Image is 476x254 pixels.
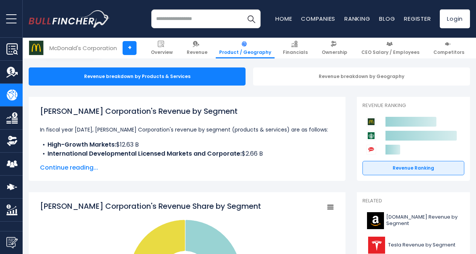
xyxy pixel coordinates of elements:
[40,163,334,172] span: Continue reading...
[40,125,334,134] p: In fiscal year [DATE], [PERSON_NAME] Corporation's revenue by segment (products & services) are a...
[361,49,419,55] span: CEO Salary / Employees
[362,198,464,204] p: Related
[40,106,334,117] h1: [PERSON_NAME] Corporation's Revenue by Segment
[49,44,117,52] div: McDonald's Corporation
[301,15,335,23] a: Companies
[318,38,351,58] a: Ownership
[362,161,464,175] a: Revenue Ranking
[187,49,207,55] span: Revenue
[40,201,261,211] tspan: [PERSON_NAME] Corporation's Revenue Share by Segment
[386,214,460,227] span: [DOMAIN_NAME] Revenue by Segment
[388,242,455,248] span: Tesla Revenue by Segment
[344,15,370,23] a: Ranking
[367,212,384,229] img: AMZN logo
[123,41,137,55] a: +
[151,49,173,55] span: Overview
[29,41,43,55] img: MCD logo
[48,149,242,158] b: International Developmental Licensed Markets and Corporate:
[147,38,176,58] a: Overview
[433,49,464,55] span: Competitors
[48,140,116,149] b: High-Growth Markets:
[219,49,271,55] span: Product / Geography
[367,237,386,254] img: TSLA logo
[379,15,395,23] a: Blog
[366,145,376,155] img: Yum! Brands competitors logo
[362,103,464,109] p: Revenue Ranking
[216,38,275,58] a: Product / Geography
[366,131,376,141] img: Starbucks Corporation competitors logo
[40,149,334,158] li: $2.66 B
[29,10,110,28] a: Go to homepage
[279,38,311,58] a: Financials
[29,10,110,28] img: bullfincher logo
[366,117,376,127] img: McDonald's Corporation competitors logo
[253,67,470,86] div: Revenue breakdown by Geography
[29,67,246,86] div: Revenue breakdown by Products & Services
[6,135,18,147] img: Ownership
[430,38,468,58] a: Competitors
[404,15,431,23] a: Register
[242,9,261,28] button: Search
[362,210,464,231] a: [DOMAIN_NAME] Revenue by Segment
[40,140,334,149] li: $12.63 B
[283,49,308,55] span: Financials
[322,49,347,55] span: Ownership
[440,9,470,28] a: Login
[275,15,292,23] a: Home
[358,38,423,58] a: CEO Salary / Employees
[183,38,211,58] a: Revenue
